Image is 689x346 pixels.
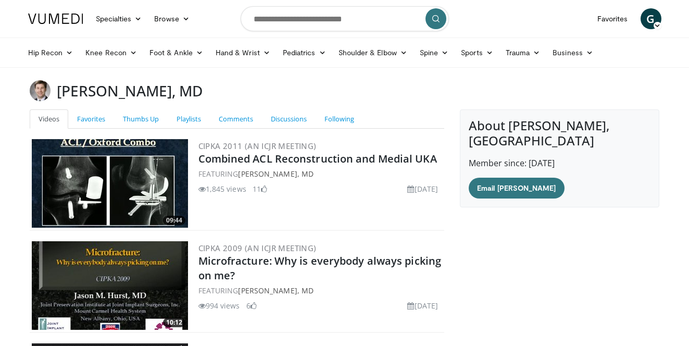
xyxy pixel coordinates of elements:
a: Specialties [90,8,148,29]
a: Pediatrics [277,42,332,63]
a: Business [546,42,599,63]
a: Trauma [499,42,547,63]
a: [PERSON_NAME], MD [238,169,314,179]
img: VuMedi Logo [28,14,83,24]
a: Email [PERSON_NAME] [469,178,564,199]
a: CIPKA 2009 (an ICJR Meeting) [198,243,317,253]
a: CIPKA 2011 (an ICJR Meeting) [198,141,317,151]
a: Sports [455,42,499,63]
li: [DATE] [407,300,438,311]
span: 09:44 [163,216,185,225]
a: G [641,8,661,29]
span: 10:12 [163,318,185,327]
a: Thumbs Up [114,109,168,129]
input: Search topics, interventions [241,6,449,31]
a: Shoulder & Elbow [332,42,414,63]
li: 1,845 views [198,183,246,194]
a: Following [316,109,363,129]
li: 6 [246,300,257,311]
div: FEATURING [198,168,443,179]
img: 1_3.png.300x170_q85_crop-smart_upscale.jpg [32,241,188,330]
a: Favorites [591,8,634,29]
a: Favorites [68,109,114,129]
a: Videos [30,109,68,129]
li: 994 views [198,300,240,311]
a: Knee Recon [79,42,143,63]
a: Combined ACL Reconstruction and Medial UKA [198,152,437,166]
a: Microfracture: Why is everybody always picking on me? [198,254,442,282]
a: Foot & Ankle [143,42,209,63]
a: Hip Recon [22,42,80,63]
img: 295228_0001_1.png.300x170_q85_crop-smart_upscale.jpg [32,139,188,228]
img: Avatar [30,80,51,101]
a: Comments [210,109,262,129]
a: Hand & Wrist [209,42,277,63]
a: 09:44 [32,139,188,228]
div: FEATURING [198,285,443,296]
li: [DATE] [407,183,438,194]
h4: About [PERSON_NAME], [GEOGRAPHIC_DATA] [469,118,650,149]
li: 11 [253,183,267,194]
a: Browse [148,8,196,29]
a: 10:12 [32,241,188,330]
a: Playlists [168,109,210,129]
a: [PERSON_NAME], MD [238,286,314,295]
h3: [PERSON_NAME], MD [57,80,203,101]
p: Member since: [DATE] [469,157,650,169]
a: Spine [414,42,455,63]
a: Discussions [262,109,316,129]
